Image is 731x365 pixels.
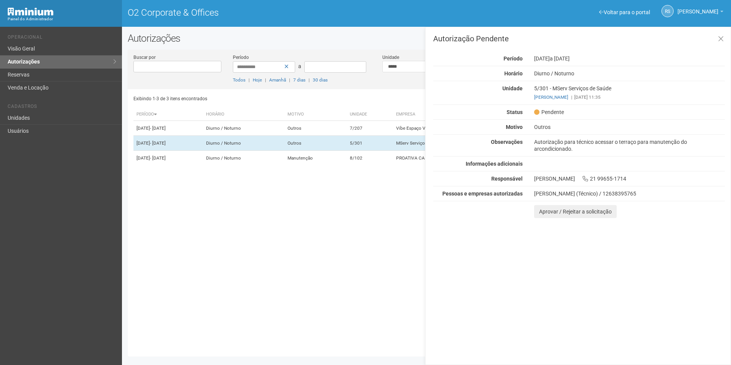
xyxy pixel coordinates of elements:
[347,108,393,121] th: Unidade
[313,77,328,83] a: 30 dias
[133,93,424,104] div: Exibindo 1-3 de 3 itens encontrados
[506,124,523,130] strong: Motivo
[284,121,347,136] td: Outros
[8,104,116,112] li: Cadastros
[203,108,284,121] th: Horário
[534,94,725,101] div: [DATE] 11:35
[491,139,523,145] strong: Observações
[393,121,534,136] td: Vibe Espaço Virtudes da Beleza.
[571,95,572,100] span: |
[284,151,347,166] td: Manutenção
[491,176,523,182] strong: Responsável
[433,35,725,42] h3: Autorização Pendente
[677,10,723,16] a: [PERSON_NAME]
[8,34,116,42] li: Operacional
[528,70,731,77] div: Diurno / Noturno
[550,55,570,62] span: a [DATE]
[265,77,266,83] span: |
[233,54,249,61] label: Período
[528,55,731,62] div: [DATE]
[203,121,284,136] td: Diurno / Noturno
[269,77,286,83] a: Amanhã
[528,175,731,182] div: [PERSON_NAME] 21 99655-1714
[393,136,534,151] td: MServ Serviços de Saúde
[128,33,725,44] h2: Autorizações
[534,205,617,218] button: Aprovar / Rejeitar a solicitação
[150,125,166,131] span: - [DATE]
[284,108,347,121] th: Motivo
[309,77,310,83] span: |
[203,136,284,151] td: Diurno / Noturno
[298,63,301,69] span: a
[289,77,290,83] span: |
[382,54,399,61] label: Unidade
[293,77,305,83] a: 7 dias
[133,151,203,166] td: [DATE]
[504,55,523,62] strong: Período
[528,139,731,152] div: Autorização para técnico acessar o terraço para manutenção do arcondicionado.
[253,77,262,83] a: Hoje
[128,8,421,18] h1: O2 Corporate & Offices
[347,151,393,166] td: 8/102
[534,95,568,100] a: [PERSON_NAME]
[284,136,347,151] td: Outros
[466,161,523,167] strong: Informações adicionais
[534,190,725,197] div: [PERSON_NAME] (Técnico) / 12638395765
[8,16,116,23] div: Painel do Administrador
[233,77,245,83] a: Todos
[8,8,54,16] img: Minium
[249,77,250,83] span: |
[502,85,523,91] strong: Unidade
[347,121,393,136] td: 7/207
[393,108,534,121] th: Empresa
[442,191,523,197] strong: Pessoas e empresas autorizadas
[528,124,731,130] div: Outros
[393,151,534,166] td: PROATIVA CAPITAL
[528,85,731,101] div: 5/301 - MServ Serviços de Saúde
[133,54,156,61] label: Buscar por
[133,136,203,151] td: [DATE]
[504,70,523,77] strong: Horário
[507,109,523,115] strong: Status
[677,1,718,15] span: Rayssa Soares Ribeiro
[203,151,284,166] td: Diurno / Noturno
[150,140,166,146] span: - [DATE]
[599,9,650,15] a: Voltar para o portal
[534,109,564,116] span: Pendente
[150,155,166,161] span: - [DATE]
[133,121,203,136] td: [DATE]
[133,108,203,121] th: Período
[661,5,674,17] a: RS
[347,136,393,151] td: 5/301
